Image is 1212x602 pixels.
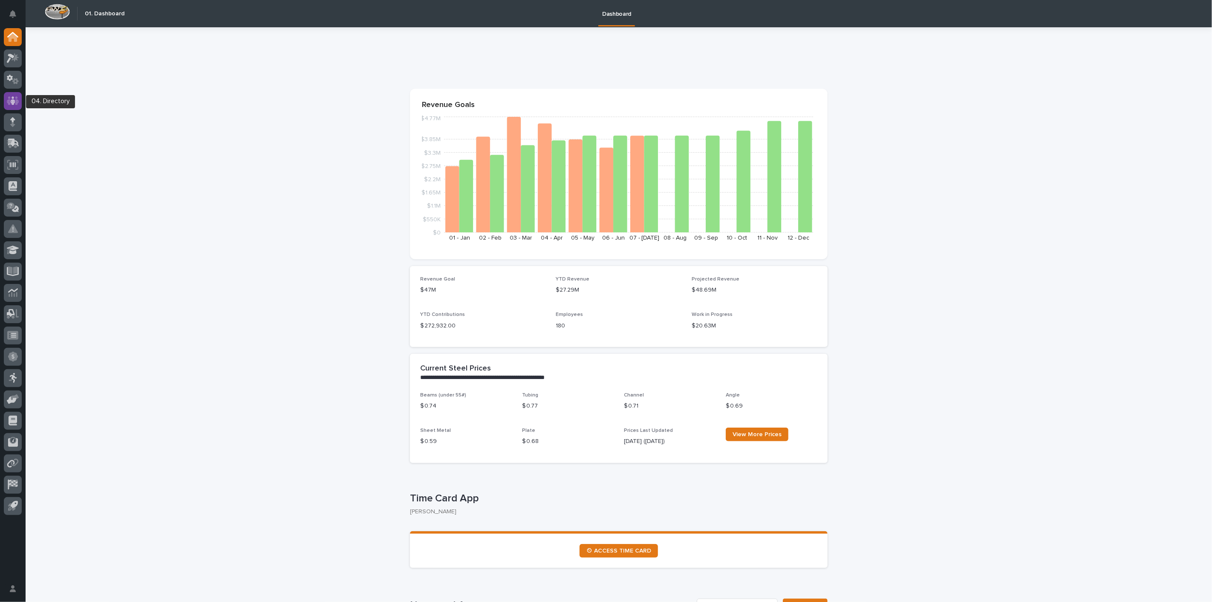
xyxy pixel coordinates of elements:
[692,312,733,317] span: Work in Progress
[420,286,546,295] p: $47M
[571,235,594,241] text: 05 - May
[726,428,788,441] a: View More Prices
[692,286,817,295] p: $48.69M
[624,428,673,433] span: Prices Last Updated
[541,235,563,241] text: 04 - Apr
[422,101,816,110] p: Revenue Goals
[692,321,817,330] p: $20.63M
[629,235,660,241] text: 07 - [DATE]
[522,437,614,446] p: $ 0.68
[423,217,441,223] tspan: $550K
[788,235,809,241] text: 12 - Dec
[624,393,644,398] span: Channel
[427,203,441,209] tspan: $1.1M
[421,137,441,143] tspan: $3.85M
[421,116,441,122] tspan: $4.77M
[556,286,682,295] p: $27.29M
[556,312,583,317] span: Employees
[624,402,716,411] p: $ 0.71
[522,402,614,411] p: $ 0.77
[664,235,687,241] text: 08 - Aug
[556,321,682,330] p: 180
[586,548,651,554] span: ⏲ ACCESS TIME CARD
[420,321,546,330] p: $ 272,932.00
[420,437,512,446] p: $ 0.59
[85,10,124,17] h2: 01. Dashboard
[556,277,590,282] span: YTD Revenue
[522,428,535,433] span: Plate
[479,235,502,241] text: 02 - Feb
[694,235,718,241] text: 09 - Sep
[424,177,441,182] tspan: $2.2M
[424,150,441,156] tspan: $3.3M
[449,235,470,241] text: 01 - Jan
[733,431,782,437] span: View More Prices
[522,393,538,398] span: Tubing
[726,393,740,398] span: Angle
[420,428,451,433] span: Sheet Metal
[726,402,817,411] p: $ 0.69
[510,235,532,241] text: 03 - Mar
[4,5,22,23] button: Notifications
[420,364,491,373] h2: Current Steel Prices
[580,544,658,558] a: ⏲ ACCESS TIME CARD
[420,402,512,411] p: $ 0.74
[420,393,466,398] span: Beams (under 55#)
[727,235,747,241] text: 10 - Oct
[602,235,625,241] text: 06 - Jun
[410,508,821,515] p: [PERSON_NAME]
[421,190,441,196] tspan: $1.65M
[11,10,22,24] div: Notifications
[692,277,739,282] span: Projected Revenue
[410,492,824,505] p: Time Card App
[433,230,441,236] tspan: $0
[421,163,441,169] tspan: $2.75M
[420,277,455,282] span: Revenue Goal
[45,4,70,20] img: Workspace Logo
[758,235,778,241] text: 11 - Nov
[624,437,716,446] p: [DATE] ([DATE])
[420,312,465,317] span: YTD Contributions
